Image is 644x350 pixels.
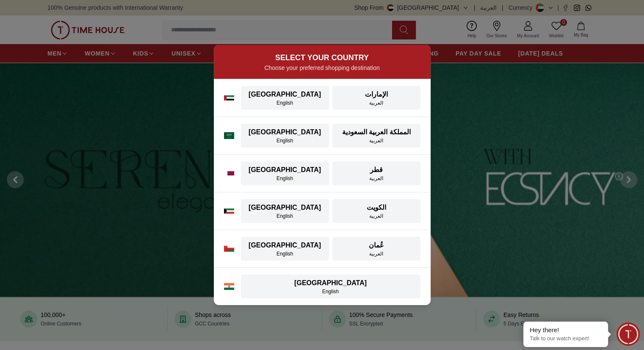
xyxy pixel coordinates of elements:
[224,171,234,175] img: Qatar flag
[337,89,415,100] div: الإمارات
[224,52,420,64] h2: SELECT YOUR COUNTRY
[337,240,415,250] div: عُمان
[530,335,602,342] p: Talk to our watch expert!
[337,250,415,257] div: العربية
[224,283,234,290] img: India flag
[337,213,415,219] div: العربية
[246,278,415,288] div: [GEOGRAPHIC_DATA]
[246,288,415,295] div: English
[337,100,415,106] div: العربية
[337,175,415,182] div: العربية
[337,127,415,137] div: المملكة العربية السعودية
[246,89,324,100] div: [GEOGRAPHIC_DATA]
[241,124,329,147] button: [GEOGRAPHIC_DATA]English
[224,64,420,72] p: Choose your preferred shopping destination
[241,275,420,298] button: [GEOGRAPHIC_DATA]English
[224,246,234,251] img: Oman flag
[246,175,324,182] div: English
[616,322,640,346] div: Chat Widget
[246,100,324,106] div: English
[246,165,324,175] div: [GEOGRAPHIC_DATA]
[246,137,324,144] div: English
[241,161,329,185] button: [GEOGRAPHIC_DATA]English
[332,161,420,185] button: قطرالعربية
[337,165,415,175] div: قطر
[246,240,324,250] div: [GEOGRAPHIC_DATA]
[224,95,234,100] img: UAE flag
[246,250,324,257] div: English
[332,199,420,223] button: الكويتالعربية
[246,203,324,213] div: [GEOGRAPHIC_DATA]
[224,132,234,139] img: Saudi Arabia flag
[332,86,420,110] button: الإماراتالعربية
[224,208,234,214] img: Kuwait flag
[241,199,329,223] button: [GEOGRAPHIC_DATA]English
[246,127,324,137] div: [GEOGRAPHIC_DATA]
[337,203,415,213] div: الكويت
[332,237,420,261] button: عُمانالعربية
[241,86,329,110] button: [GEOGRAPHIC_DATA]English
[241,237,329,261] button: [GEOGRAPHIC_DATA]English
[246,213,324,219] div: English
[332,124,420,147] button: المملكة العربية السعوديةالعربية
[337,137,415,144] div: العربية
[530,326,602,334] div: Hey there!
